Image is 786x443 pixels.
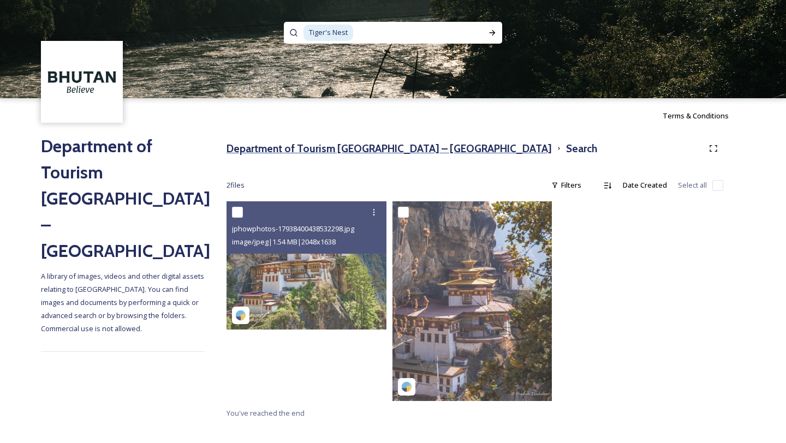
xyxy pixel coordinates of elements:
div: Filters [546,175,587,196]
img: BT_Logo_BB_Lockup_CMYK_High%2520Res.jpg [43,43,122,122]
h3: Search [566,141,597,157]
img: shaileshtendulkar-18074463706360730-5.jpg [392,201,552,401]
span: Select all [678,180,707,190]
span: You've reached the end [227,408,305,418]
a: Terms & Conditions [663,109,745,122]
span: image/jpeg | 1.54 MB | 2048 x 1638 [232,237,336,247]
span: Tiger's Nest [303,25,353,40]
span: jphowphotos-17938400438532298.jpg [232,224,354,234]
h3: Department of Tourism [GEOGRAPHIC_DATA] – [GEOGRAPHIC_DATA] [227,141,552,157]
h2: Department of Tourism [GEOGRAPHIC_DATA] – [GEOGRAPHIC_DATA] [41,133,205,264]
span: Terms & Conditions [663,111,729,121]
img: snapsea-logo.png [235,310,246,321]
img: snapsea-logo.png [401,381,412,392]
span: 2 file s [227,180,245,190]
div: Date Created [617,175,672,196]
img: jphowphotos-17938400438532298.jpg [227,201,386,329]
span: A library of images, videos and other digital assets relating to [GEOGRAPHIC_DATA]. You can find ... [41,271,206,333]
